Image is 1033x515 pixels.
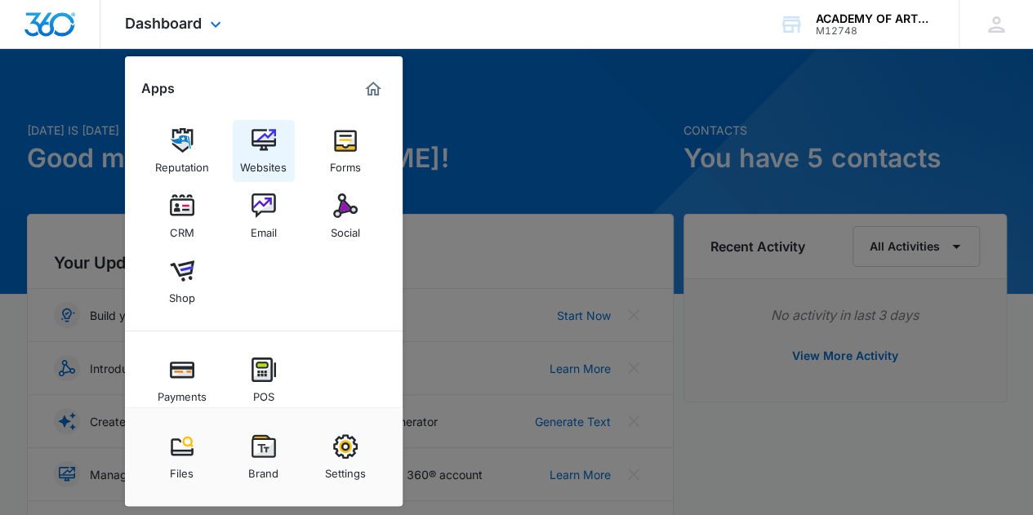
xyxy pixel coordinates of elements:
[314,426,376,488] a: Settings
[314,185,376,247] a: Social
[141,81,175,96] h2: Apps
[240,153,287,174] div: Websites
[233,349,295,411] a: POS
[158,382,207,403] div: Payments
[233,185,295,247] a: Email
[325,459,366,480] div: Settings
[170,218,194,239] div: CRM
[233,120,295,182] a: Websites
[331,218,360,239] div: Social
[253,382,274,403] div: POS
[151,251,213,313] a: Shop
[151,349,213,411] a: Payments
[125,15,202,32] span: Dashboard
[314,120,376,182] a: Forms
[816,25,935,37] div: account id
[248,459,278,480] div: Brand
[155,153,209,174] div: Reputation
[251,218,277,239] div: Email
[169,283,195,304] div: Shop
[151,185,213,247] a: CRM
[816,12,935,25] div: account name
[170,459,194,480] div: Files
[151,426,213,488] a: Files
[360,76,386,102] a: Marketing 360® Dashboard
[330,153,361,174] div: Forms
[151,120,213,182] a: Reputation
[233,426,295,488] a: Brand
